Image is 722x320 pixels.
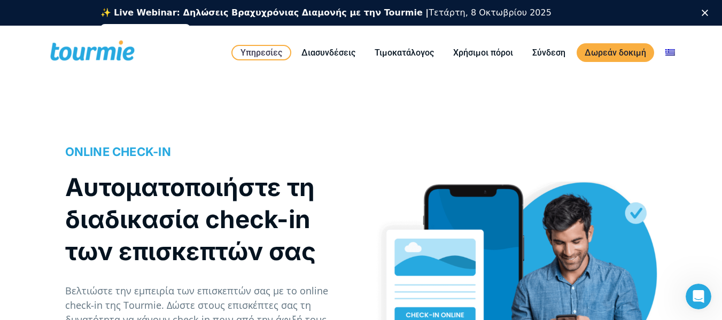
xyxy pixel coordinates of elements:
div: Κλείσιμο [702,10,712,16]
a: Διασυνδέσεις [293,46,363,59]
a: Εγγραφείτε δωρεάν [100,24,191,37]
iframe: Intercom live chat [686,284,711,309]
span: ONLINE CHECK-IN [65,145,171,159]
a: Χρήσιμοι πόροι [445,46,521,59]
a: Σύνδεση [524,46,573,59]
div: Τετάρτη, 8 Οκτωβρίου 2025 [100,7,552,18]
a: Υπηρεσίες [231,45,291,60]
a: Δωρεάν δοκιμή [577,43,654,62]
h1: Αυτοματοποιήστε τη διαδικασία check-in των επισκεπτών σας [65,171,350,267]
a: Τιμοκατάλογος [367,46,442,59]
b: ✨ Live Webinar: Δηλώσεις Βραχυχρόνιας Διαμονής με την Tourmie | [100,7,429,18]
